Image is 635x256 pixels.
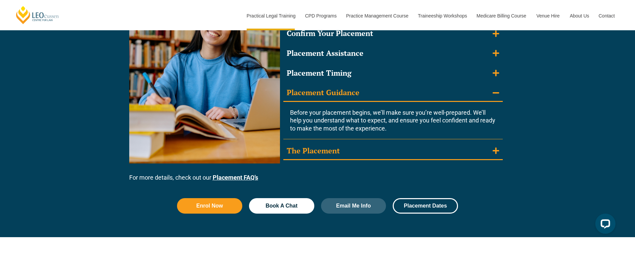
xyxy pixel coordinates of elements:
a: About Us [565,1,594,30]
span: Before your placement begins, we’ll make sure you’re well-prepared. We’ll help you understand wha... [290,109,495,132]
a: Placement FAQ’s [213,174,258,181]
span: Book A Chat [266,203,297,209]
a: Traineeship Workshops [413,1,471,30]
a: Contact [594,1,620,30]
div: Placement Assistance [287,48,363,58]
a: Venue Hire [531,1,565,30]
a: Practice Management Course [341,1,413,30]
summary: Placement Timing [283,65,503,81]
a: Medicare Billing Course [471,1,531,30]
a: Enrol Now [177,198,242,214]
a: Book A Chat [249,198,314,214]
a: Email Me Info [321,198,386,214]
div: Placement Guidance [287,88,359,98]
span: Enrol Now [196,203,223,209]
a: Practical Legal Training [242,1,300,30]
summary: Placement Assistance [283,45,503,62]
span: Email Me Info [336,203,371,209]
a: [PERSON_NAME] Centre for Law [15,5,60,25]
div: Confirm Your Placement [287,29,373,38]
summary: Confirm Your Placement [283,25,503,42]
iframe: LiveChat chat widget [590,211,618,239]
div: The Placement [287,146,340,156]
div: Placement Timing [287,68,351,78]
a: Placement Dates [393,198,458,214]
summary: Placement Guidance [283,84,503,102]
span: For more details, check out our [129,174,211,181]
summary: The Placement [283,143,503,160]
span: Placement Dates [404,203,447,209]
a: CPD Programs [300,1,341,30]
